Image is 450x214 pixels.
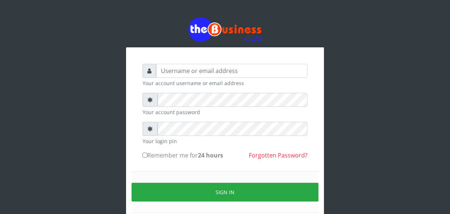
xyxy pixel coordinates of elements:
[143,137,307,145] small: Your login pin
[156,64,307,78] input: Username or email address
[132,183,318,202] button: Sign in
[143,108,307,116] small: Your account password
[143,79,307,87] small: Your account username or email address
[143,151,223,160] label: Remember me for
[249,151,307,159] a: Forgotten Password?
[198,151,223,159] b: 24 hours
[143,153,147,157] input: Remember me for24 hours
